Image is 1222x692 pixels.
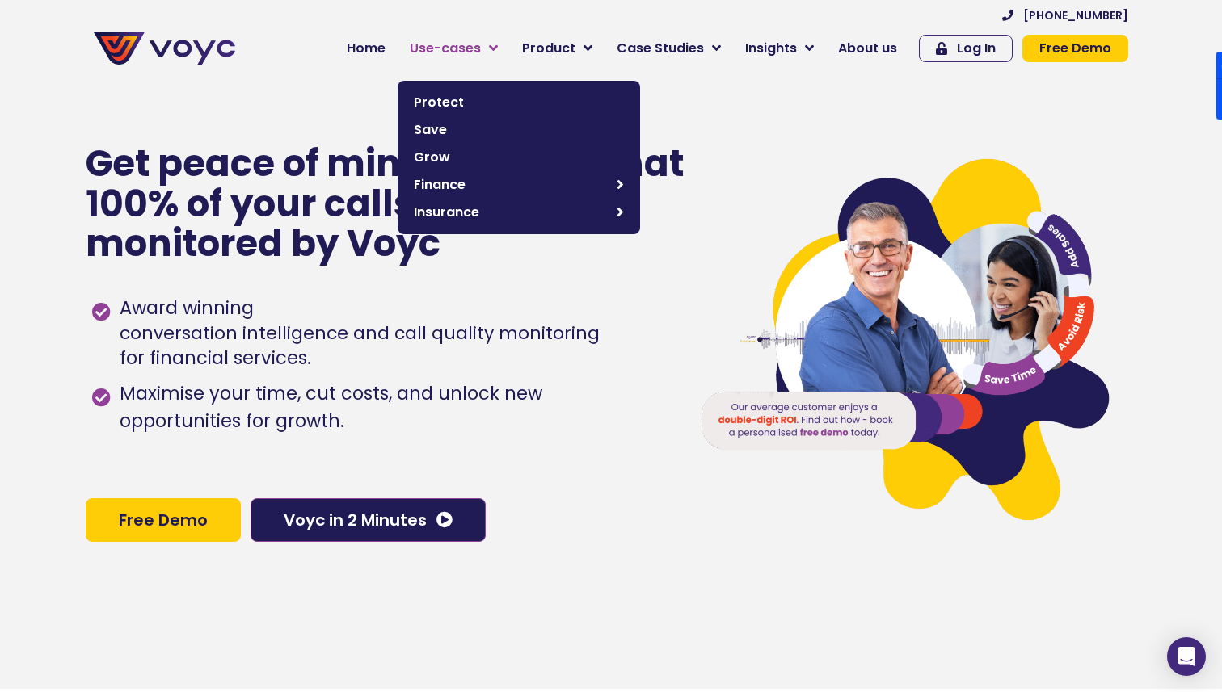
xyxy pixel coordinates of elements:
a: Finance [406,171,632,199]
a: Use-cases [398,32,510,65]
a: Free Demo [86,498,241,542]
span: Insights [745,39,797,58]
span: Save [414,120,624,140]
a: Protect [406,89,632,116]
span: Maximise your time, cut costs, and unlock new opportunities for growth. [116,380,668,435]
span: Case Studies [617,39,704,58]
span: Free Demo [1039,42,1111,55]
span: Use-cases [410,39,481,58]
h1: conversation intelligence and call quality monitoring [120,322,600,346]
a: Case Studies [605,32,733,65]
img: voyc-full-logo [94,32,235,65]
span: Free Demo [119,512,208,528]
div: Open Intercom Messenger [1167,637,1206,676]
span: Voyc in 2 Minutes [284,512,427,528]
span: Grow [414,148,624,167]
span: Home [347,39,386,58]
span: About us [838,39,897,58]
p: Get peace of mind knowing that 100% of your calls are monitored by Voyc [86,144,686,264]
a: Free Demo [1022,35,1128,62]
span: Insurance [414,203,609,222]
a: Privacy Policy [333,336,409,352]
span: Finance [414,175,609,195]
a: Insurance [406,199,632,226]
span: Phone [214,65,255,83]
a: About us [826,32,909,65]
a: Insights [733,32,826,65]
a: Voyc in 2 Minutes [251,498,486,542]
span: [PHONE_NUMBER] [1023,10,1128,21]
a: Grow [406,144,632,171]
a: Home [335,32,398,65]
a: [PHONE_NUMBER] [1002,10,1128,21]
a: Log In [919,35,1013,62]
span: Product [522,39,575,58]
span: Log In [957,42,996,55]
a: Product [510,32,605,65]
span: Job title [214,131,269,149]
a: Save [406,116,632,144]
span: Protect [414,93,624,112]
span: Award winning for financial services. [116,295,600,372]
